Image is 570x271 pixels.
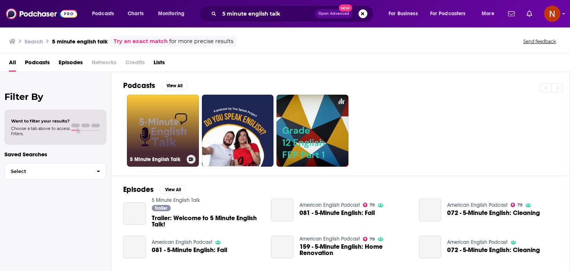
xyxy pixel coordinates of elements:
a: Show notifications dropdown [505,7,518,20]
span: 79 [370,203,375,207]
a: 79 [363,237,375,241]
span: Logged in as AdelNBM [544,6,560,22]
span: Monitoring [158,9,184,19]
a: 081 - 5-Minute English: Fall [271,199,294,221]
a: PodcastsView All [123,81,188,90]
a: American English Podcast [447,239,508,245]
a: 159 - 5-Minute English: Home Renovation [271,236,294,258]
span: Select [5,169,91,174]
a: 081 - 5-Minute English: Fall [123,236,146,258]
a: American English Podcast [447,202,508,208]
button: open menu [87,8,124,20]
button: Send feedback [521,38,558,45]
button: open menu [383,8,427,20]
a: Charts [123,8,148,20]
span: Charts [128,9,144,19]
span: For Podcasters [430,9,466,19]
a: Lists [154,56,165,72]
a: 159 - 5-Minute English: Home Renovation [299,244,410,256]
span: For Business [389,9,418,19]
span: for more precise results [169,37,233,46]
a: Try an exact match [114,37,168,46]
a: American English Podcast [299,236,360,242]
span: Want to filter your results? [11,118,70,124]
a: Trailer: Welcome to 5 Minute English Talk! [152,215,262,228]
button: open menu [476,8,504,20]
span: Networks [92,56,117,72]
a: Podcasts [25,56,50,72]
button: View All [161,81,188,90]
h2: Filter By [4,91,107,102]
input: Search podcasts, credits, & more... [219,8,315,20]
a: 79 [511,203,522,207]
a: 072 - 5-Minute English: Cleaning [447,210,540,216]
span: Credits [125,56,145,72]
button: open menu [425,8,476,20]
a: Episodes [59,56,83,72]
a: Trailer: Welcome to 5 Minute English Talk! [123,202,146,225]
a: 072 - 5-Minute English: Cleaning [419,236,442,258]
span: New [339,4,352,12]
button: Open AdvancedNew [315,9,353,18]
span: Choose a tab above to access filters. [11,126,70,136]
h2: Podcasts [123,81,155,90]
p: Saved Searches [4,151,107,158]
a: All [9,56,16,72]
a: 5 Minute English Talk [152,197,200,203]
a: American English Podcast [299,202,360,208]
span: Open Advanced [318,12,349,16]
a: 072 - 5-Minute English: Cleaning [419,199,442,221]
a: EpisodesView All [123,185,186,194]
a: 79 [363,203,375,207]
img: User Profile [544,6,560,22]
h3: 5 minute english talk [52,38,108,45]
h3: Search [24,38,43,45]
a: 5 Minute English Talk [127,95,199,167]
a: American English Podcast [152,239,212,245]
img: Podchaser - Follow, Share and Rate Podcasts [6,7,77,21]
a: Show notifications dropdown [524,7,535,20]
span: 79 [370,238,375,241]
span: 79 [517,203,522,207]
span: Trailer [155,206,167,210]
button: Select [4,163,107,180]
span: Podcasts [92,9,114,19]
button: Show profile menu [544,6,560,22]
span: More [482,9,494,19]
h3: 5 Minute English Talk [130,156,184,163]
a: 081 - 5-Minute English: Fall [299,210,375,216]
div: Search podcasts, credits, & more... [206,5,381,22]
a: 081 - 5-Minute English: Fall [152,247,227,253]
button: open menu [153,8,194,20]
h2: Episodes [123,185,154,194]
a: 072 - 5-Minute English: Cleaning [447,247,540,253]
button: View All [160,185,186,194]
